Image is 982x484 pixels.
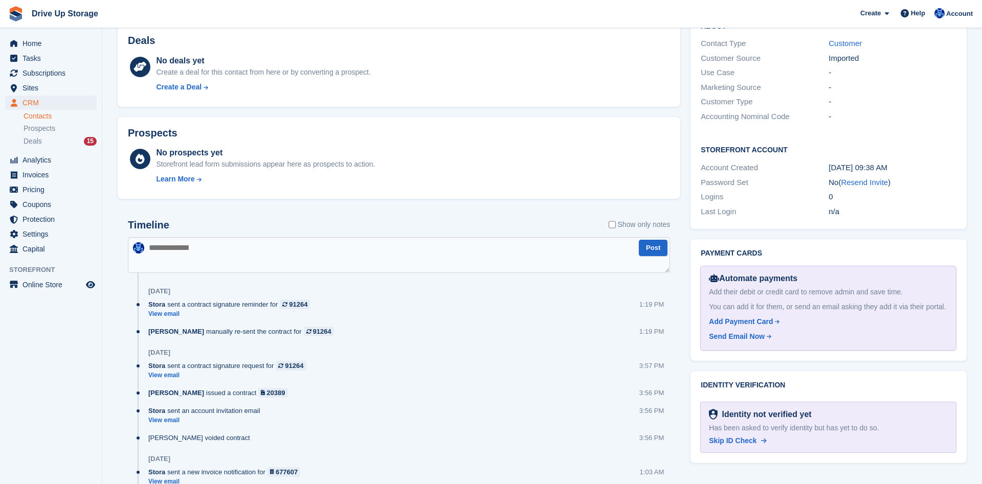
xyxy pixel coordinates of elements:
a: menu [5,182,97,197]
div: Imported [829,53,956,64]
div: 91264 [313,327,331,336]
div: Create a Deal [156,82,202,93]
label: Show only notes [609,219,671,230]
a: 91264 [304,327,334,336]
button: Post [639,240,667,257]
span: Home [23,36,84,51]
h2: Storefront Account [701,144,956,154]
img: Widnes Team [133,242,144,253]
a: Prospects [24,123,97,134]
div: Password Set [701,177,829,189]
a: Learn More [156,174,375,185]
a: Contacts [24,111,97,121]
h2: Prospects [128,127,177,139]
div: Create a deal for this contact from here or by converting a prospect. [156,67,370,78]
div: Add Payment Card [709,316,773,327]
span: Invoices [23,168,84,182]
a: Customer [829,39,862,48]
span: Online Store [23,278,84,292]
a: Deals 15 [24,136,97,147]
div: [DATE] [148,287,170,295]
span: [PERSON_NAME] [148,388,204,398]
span: Stora [148,361,165,371]
div: Learn More [156,174,194,185]
a: View email [148,310,315,318]
a: menu [5,212,97,226]
div: Has been asked to verify identity but has yet to do so. [709,423,948,433]
div: 1:03 AM [640,467,664,477]
span: Deals [24,136,42,146]
span: Settings [23,227,84,241]
a: Add Payment Card [709,316,944,327]
div: Last Login [701,206,829,218]
div: - [829,67,956,79]
a: menu [5,36,97,51]
a: menu [5,197,97,212]
span: Pricing [23,182,84,197]
div: - [829,111,956,123]
h2: Payment cards [701,249,956,258]
span: Create [860,8,881,18]
span: Skip ID Check [709,436,756,445]
a: menu [5,96,97,110]
div: Automate payments [709,272,948,285]
div: 1:19 PM [639,299,664,309]
h2: Identity verification [701,381,956,389]
h2: Deals [128,35,155,47]
span: Stora [148,299,165,309]
div: - [829,96,956,108]
span: Capital [23,242,84,256]
div: Customer Type [701,96,829,108]
span: Stora [148,467,165,477]
span: Stora [148,406,165,416]
div: [DATE] [148,349,170,357]
span: Analytics [23,153,84,167]
div: 91264 [285,361,303,371]
div: 3:56 PM [639,388,664,398]
div: - [829,82,956,94]
span: ( ) [838,178,890,187]
div: Customer Source [701,53,829,64]
span: Help [911,8,925,18]
div: n/a [829,206,956,218]
a: View email [148,371,311,380]
a: Preview store [84,279,97,291]
a: Create a Deal [156,82,370,93]
div: Send Email Now [709,331,765,342]
a: 677607 [267,467,301,477]
div: Account Created [701,162,829,174]
span: Subscriptions [23,66,84,80]
div: sent an account invitation email [148,406,265,416]
div: No deals yet [156,55,370,67]
span: Tasks [23,51,84,65]
a: menu [5,66,97,80]
a: 91264 [276,361,306,371]
div: 3:57 PM [639,361,664,371]
div: No prospects yet [156,147,375,159]
a: Skip ID Check [709,435,766,446]
span: Sites [23,81,84,95]
div: sent a contract signature request for [148,361,311,371]
div: You can add it for them, or send an email asking they add it via their portal. [709,302,948,312]
div: [PERSON_NAME] voided contract [148,433,255,443]
div: Logins [701,191,829,203]
div: 3:56 PM [639,406,664,416]
a: Resend Invite [841,178,888,187]
div: Identity not verified yet [718,408,811,421]
div: [DATE] [148,455,170,463]
div: 0 [829,191,956,203]
div: 15 [84,137,97,146]
img: Identity Verification Ready [709,409,718,420]
div: issued a contract [148,388,293,398]
span: Storefront [9,265,102,275]
a: Drive Up Storage [28,5,102,22]
img: stora-icon-8386f47178a22dfd0bd8f6a31ec36ba5ce8667c1dd55bd0f319d3a0aa187defe.svg [8,6,24,21]
a: menu [5,81,97,95]
span: Account [946,9,973,19]
a: 20389 [258,388,287,398]
span: Prospects [24,124,55,133]
div: 91264 [289,299,307,309]
a: View email [148,416,265,425]
div: sent a contract signature reminder for [148,299,315,309]
div: No [829,177,956,189]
